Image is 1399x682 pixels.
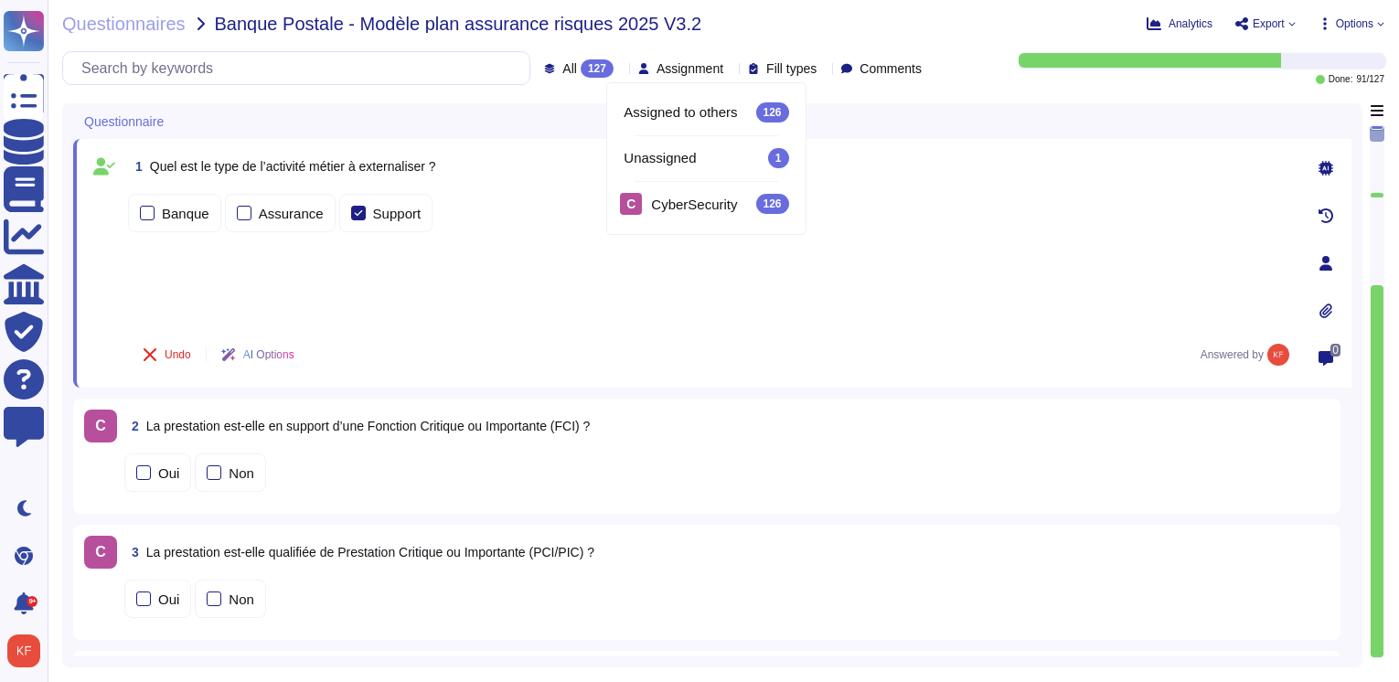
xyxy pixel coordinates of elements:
div: 1 [768,148,789,168]
div: Assigned to others [624,102,788,123]
div: 126 [756,102,789,123]
button: Undo [128,336,206,373]
div: C [84,410,117,442]
div: 9+ [27,596,37,607]
img: user [7,634,40,667]
span: 1 [128,160,143,173]
span: Comments [860,62,922,75]
div: 126 [756,194,789,214]
span: Quel est le type de l’activité métier à externaliser ? [150,159,436,174]
div: Unassigned [624,148,788,168]
div: Non [229,466,254,480]
div: Unassigned [616,138,796,179]
div: Support [373,207,422,220]
span: 0 [1330,344,1340,357]
span: Answered by [1201,349,1264,360]
button: user [4,631,53,671]
span: Assigned to others [624,104,737,121]
div: Banque [162,207,209,220]
span: 2 [124,420,139,432]
div: Oui [158,466,179,480]
button: Analytics [1147,16,1212,31]
div: Assurance [259,207,324,220]
div: Oui [158,592,179,606]
span: Unassigned [624,150,696,166]
span: 91 / 127 [1356,75,1384,84]
span: Banque Postale - Modèle plan assurance risques 2025 V3.2 [215,15,702,33]
span: 3 [124,546,139,559]
span: Assignment [657,62,723,75]
span: Fill types [766,62,817,75]
span: Questionnaires [62,15,186,33]
div: Assigned to others [616,92,796,133]
span: Options [1336,18,1373,29]
span: Undo [165,349,191,360]
img: user [1267,344,1289,366]
div: 127 [581,59,614,78]
span: Questionnaire [84,115,164,128]
span: La prestation est-elle qualifiée de Prestation Critique ou Importante (PCI/PIC) ? [146,545,594,559]
div: CyberSecurity [620,193,737,215]
input: Search by keywords [72,52,529,84]
span: Done: [1329,75,1353,84]
span: AI Options [243,349,294,360]
div: C [620,193,642,215]
div: C [84,536,117,569]
span: Export [1253,18,1285,29]
span: Analytics [1169,18,1212,29]
div: Non [229,592,254,606]
span: La prestation est-elle en support d’une Fonction Critique ou Importante (FCI) ? [146,419,591,433]
span: All [562,62,577,75]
